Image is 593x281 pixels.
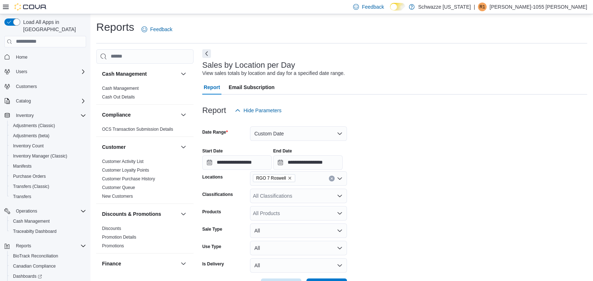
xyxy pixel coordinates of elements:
a: Customer Queue [102,185,135,190]
button: Manifests [7,161,89,171]
button: Inventory Count [7,141,89,151]
span: Traceabilty Dashboard [13,228,56,234]
span: Manifests [13,163,31,169]
button: Remove RGO 7 Roswell from selection in this group [288,176,292,180]
span: Inventory Count [13,143,44,149]
span: Customers [16,84,37,89]
a: Promotion Details [102,235,136,240]
a: Adjustments (beta) [10,131,52,140]
label: Classifications [202,192,233,197]
button: Users [13,67,30,76]
p: [PERSON_NAME]-1055 [PERSON_NAME] [490,3,587,11]
h3: Customer [102,143,126,151]
span: Customer Activity List [102,159,144,164]
span: Users [13,67,86,76]
button: Open list of options [337,210,343,216]
label: Use Type [202,244,221,249]
button: Inventory Manager (Classic) [7,151,89,161]
button: Customers [1,81,89,92]
span: Adjustments (beta) [10,131,86,140]
label: Date Range [202,129,228,135]
span: Canadian Compliance [10,262,86,270]
span: Feedback [150,26,172,33]
button: Inventory [1,110,89,121]
a: Discounts [102,226,121,231]
h1: Reports [96,20,134,34]
button: Custom Date [250,126,347,141]
div: Discounts & Promotions [96,224,194,253]
label: Start Date [202,148,223,154]
button: Cash Management [102,70,178,77]
span: RGO 7 Roswell [253,174,295,182]
span: Inventory [16,113,34,118]
span: BioTrack Reconciliation [10,252,86,260]
a: Transfers (Classic) [10,182,52,191]
button: Users [1,67,89,77]
span: RGO 7 Roswell [256,175,286,182]
span: Email Subscription [229,80,275,95]
h3: Cash Management [102,70,147,77]
span: Inventory Count [10,142,86,150]
img: Cova [14,3,47,11]
a: OCS Transaction Submission Details [102,127,173,132]
button: Compliance [102,111,178,118]
span: Report [204,80,220,95]
span: Dashboards [13,273,42,279]
button: Open list of options [337,176,343,181]
span: Discounts [102,226,121,231]
button: All [250,241,347,255]
a: Cash Management [10,217,52,226]
label: Products [202,209,221,215]
button: Open list of options [337,193,343,199]
span: Dashboards [10,272,86,281]
span: New Customers [102,193,133,199]
button: Catalog [13,97,34,105]
span: Transfers [13,194,31,200]
button: Transfers (Classic) [7,181,89,192]
span: Hide Parameters [243,107,281,114]
span: Customer Loyalty Points [102,167,149,173]
span: Inventory [13,111,86,120]
button: Discounts & Promotions [102,210,178,218]
p: Schwazze [US_STATE] [418,3,471,11]
button: All [250,258,347,273]
button: Cash Management [179,70,188,78]
div: View sales totals by location and day for a specified date range. [202,70,345,77]
a: Customer Purchase History [102,176,155,181]
button: Catalog [1,96,89,106]
a: Adjustments (Classic) [10,121,58,130]
a: Manifests [10,162,34,171]
input: Press the down key to open a popover containing a calendar. [202,155,272,170]
span: Purchase Orders [10,172,86,181]
input: Press the down key to open a popover containing a calendar. [273,155,343,170]
button: Compliance [179,110,188,119]
span: Inventory Manager (Classic) [13,153,67,159]
span: Cash Out Details [102,94,135,100]
a: Canadian Compliance [10,262,59,270]
a: BioTrack Reconciliation [10,252,61,260]
button: Home [1,52,89,62]
span: Traceabilty Dashboard [10,227,86,236]
span: Canadian Compliance [13,263,56,269]
span: Manifests [10,162,86,171]
span: OCS Transaction Submission Details [102,126,173,132]
span: Feedback [362,3,384,11]
span: Purchase Orders [13,173,46,179]
button: Reports [1,241,89,251]
a: Promotions [102,243,124,248]
a: Customer Loyalty Points [102,168,149,173]
button: Purchase Orders [7,171,89,181]
span: Adjustments (beta) [13,133,50,139]
span: Catalog [16,98,31,104]
span: Cash Management [10,217,86,226]
button: Next [202,49,211,58]
span: Promotions [102,243,124,249]
span: Adjustments (Classic) [13,123,55,129]
a: Dashboards [10,272,45,281]
span: Catalog [13,97,86,105]
a: Inventory Manager (Classic) [10,152,70,160]
button: Canadian Compliance [7,261,89,271]
span: Home [13,53,86,62]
